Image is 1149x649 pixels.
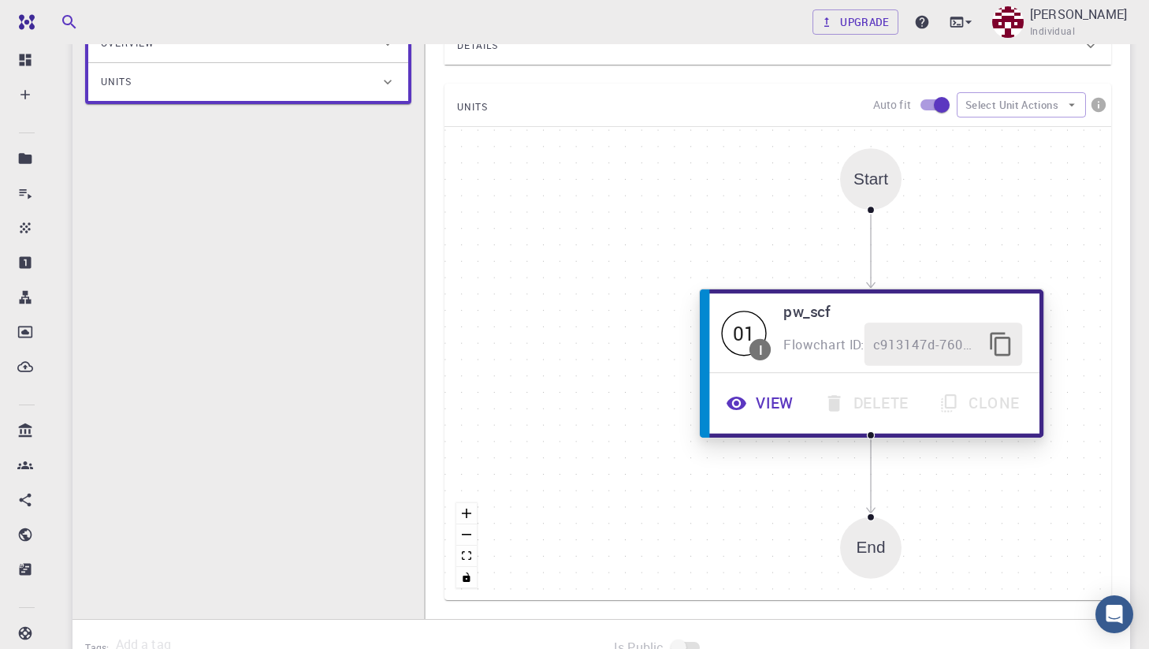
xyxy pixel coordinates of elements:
[708,292,1036,435] div: 01Ipw_scfFlowchart ID:c913147d-760d-496d-93a7-dc0771034d54ViewDeleteClone
[840,148,902,210] div: Start
[873,97,911,113] p: Auto fit
[722,310,767,355] span: Idle
[713,382,811,425] button: View
[957,92,1086,117] button: Select Unit Actions
[13,14,35,30] img: logo
[1095,595,1133,633] div: Open Intercom Messenger
[759,342,762,355] div: I
[840,517,902,579] div: End
[784,335,865,352] span: Flowchart ID:
[456,524,477,546] button: zoom out
[101,69,132,95] span: Units
[1086,92,1111,117] button: info
[444,27,1111,65] div: Details
[456,503,477,524] button: zoom in
[853,170,888,188] div: Start
[1030,5,1127,24] p: [PERSON_NAME]
[1030,24,1075,39] span: Individual
[722,310,767,355] div: 01
[457,33,498,58] span: Details
[784,300,1023,323] h6: pw_scf
[873,334,980,355] span: c913147d-760d-496d-93a7-dc0771034d54
[456,546,477,567] button: fit view
[33,11,90,25] span: Support
[812,9,898,35] a: Upgrade
[88,63,408,101] div: Units
[992,6,1024,38] img: David Jany
[456,567,477,588] button: toggle interactivity
[457,95,488,120] span: UNITS
[857,539,886,557] div: End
